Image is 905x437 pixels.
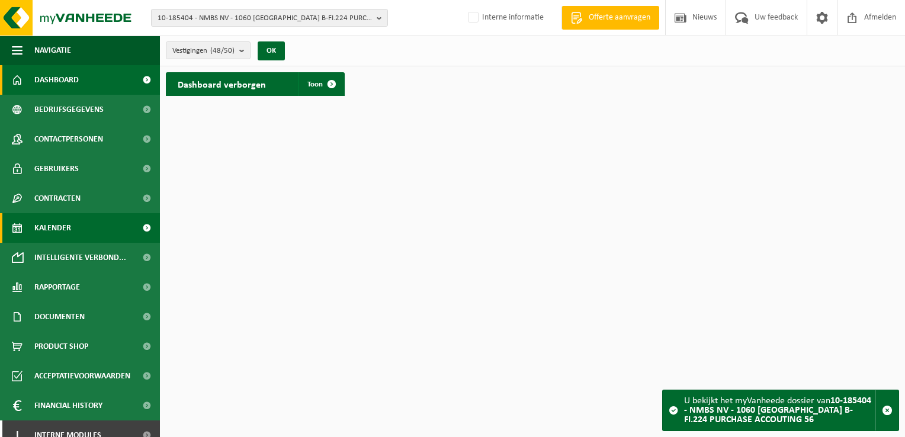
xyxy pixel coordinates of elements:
div: U bekijkt het myVanheede dossier van [684,390,875,430]
span: Financial History [34,391,102,420]
label: Interne informatie [466,9,544,27]
h2: Dashboard verborgen [166,72,278,95]
a: Toon [298,72,344,96]
span: Documenten [34,302,85,332]
span: Rapportage [34,272,80,302]
span: Dashboard [34,65,79,95]
span: Intelligente verbond... [34,243,126,272]
span: Offerte aanvragen [586,12,653,24]
strong: 10-185404 - NMBS NV - 1060 [GEOGRAPHIC_DATA] B-FI.224 PURCHASE ACCOUTING 56 [684,396,871,425]
button: 10-185404 - NMBS NV - 1060 [GEOGRAPHIC_DATA] B-FI.224 PURCHASE ACCOUTING 56 [151,9,388,27]
span: Bedrijfsgegevens [34,95,104,124]
span: Contactpersonen [34,124,103,154]
button: OK [258,41,285,60]
span: Toon [307,81,323,88]
span: Kalender [34,213,71,243]
span: Gebruikers [34,154,79,184]
span: Contracten [34,184,81,213]
count: (48/50) [210,47,235,54]
span: Navigatie [34,36,71,65]
span: Product Shop [34,332,88,361]
span: 10-185404 - NMBS NV - 1060 [GEOGRAPHIC_DATA] B-FI.224 PURCHASE ACCOUTING 56 [158,9,372,27]
span: Acceptatievoorwaarden [34,361,130,391]
a: Offerte aanvragen [561,6,659,30]
span: Vestigingen [172,42,235,60]
button: Vestigingen(48/50) [166,41,251,59]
